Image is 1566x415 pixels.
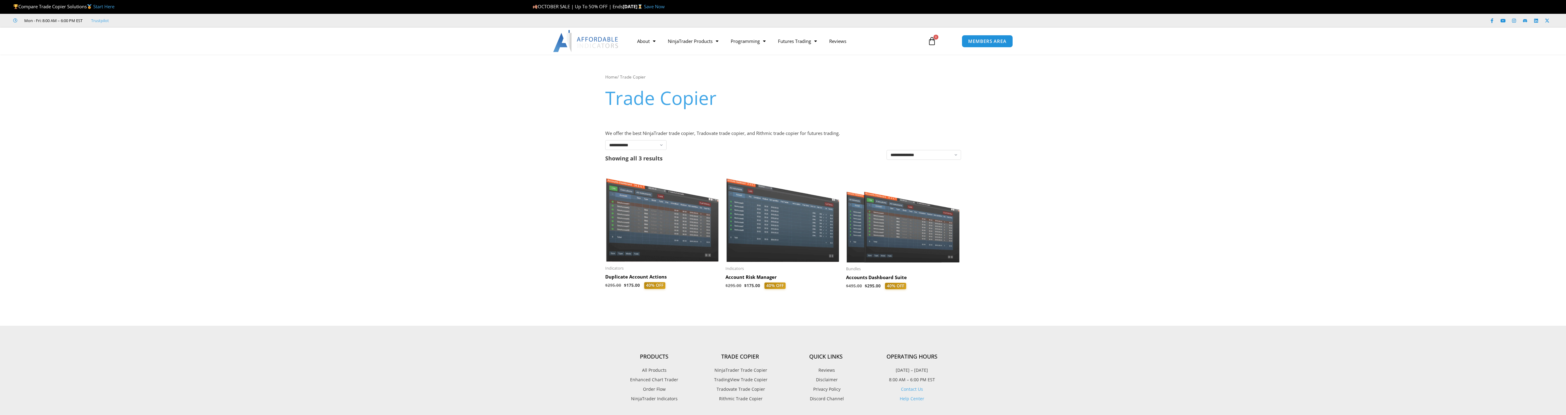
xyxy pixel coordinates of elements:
[814,376,838,384] span: Disclaimer
[631,34,921,48] nav: Menu
[869,353,955,360] h4: Operating Hours
[697,376,783,384] a: TradingView Trade Copier
[715,385,765,393] span: Tradovate Trade Copier
[605,156,663,161] p: Showing all 3 results
[865,283,867,289] span: $
[968,39,1006,44] span: MEMBERS AREA
[611,376,697,384] a: Enhanced Chart Trader
[764,282,786,289] span: 40% OFF
[631,34,662,48] a: About
[644,3,665,10] a: Save Now
[783,385,869,393] a: Privacy Policy
[718,395,763,403] span: Rithmic Trade Copier
[623,3,644,10] strong: [DATE]
[611,385,697,393] a: Order Flow
[605,282,608,288] span: $
[611,366,697,374] a: All Products
[846,275,960,281] h2: Accounts Dashboard Suite
[900,396,924,402] a: Help Center
[823,34,852,48] a: Reviews
[611,395,697,403] a: NinjaTrader Indicators
[725,283,741,288] bdi: 295.00
[605,266,720,271] span: Indicators
[624,282,640,288] bdi: 175.00
[533,3,623,10] span: OCTOBER SALE | Up To 50% OFF | Ends
[725,274,840,282] a: Account Risk Manager
[605,274,720,280] h2: Duplicate Account Actions
[846,283,862,289] bdi: 495.00
[744,283,747,288] span: $
[962,35,1013,48] a: MEMBERS AREA
[697,395,783,403] a: Rithmic Trade Copier
[725,274,840,280] h2: Account Risk Manager
[697,366,783,374] a: NinjaTrader Trade Copier
[725,266,840,271] span: Indicators
[744,283,760,288] bdi: 175.00
[808,395,844,403] span: Discord Channel
[725,171,840,262] img: Account Risk Manager
[605,171,720,262] img: Duplicate Account Actions
[630,376,678,384] span: Enhanced Chart Trader
[605,129,961,138] p: We offer the best NinjaTrader trade copier, Tradovate trade copier, and Rithmic trade copier for ...
[662,34,725,48] a: NinjaTrader Products
[624,282,626,288] span: $
[772,34,823,48] a: Futures Trading
[644,282,665,289] span: 40% OFF
[605,274,720,282] a: Duplicate Account Actions
[13,4,18,9] img: 🏆
[605,74,617,80] a: Home
[901,386,923,392] a: Contact Us
[713,376,768,384] span: TradingView Trade Copier
[846,266,960,271] span: Bundles
[887,150,961,160] select: Shop order
[93,3,114,10] a: Start Here
[13,3,114,10] span: Compare Trade Copier Solutions
[23,17,83,24] span: Mon - Fri: 8:00 AM – 6:00 PM EST
[553,30,619,52] img: LogoAI | Affordable Indicators – NinjaTrader
[631,395,678,403] span: NinjaTrader Indicators
[783,353,869,360] h4: Quick Links
[638,4,642,9] img: ⌛
[605,282,621,288] bdi: 295.00
[713,366,767,374] span: NinjaTrader Trade Copier
[812,385,841,393] span: Privacy Policy
[725,34,772,48] a: Programming
[611,353,697,360] h4: Products
[885,283,906,290] span: 40% OFF
[783,376,869,384] a: Disclaimer
[533,4,537,9] img: 🍂
[605,85,961,111] h1: Trade Copier
[642,366,667,374] span: All Products
[605,73,961,81] nav: Breadcrumb
[725,283,728,288] span: $
[918,32,945,50] a: 0
[87,4,92,9] img: 🥇
[846,171,960,262] img: Accounts Dashboard Suite
[783,395,869,403] a: Discord Channel
[697,385,783,393] a: Tradovate Trade Copier
[783,366,869,374] a: Reviews
[869,366,955,374] p: [DATE] – [DATE]
[846,275,960,283] a: Accounts Dashboard Suite
[846,283,848,289] span: $
[933,35,938,40] span: 0
[865,283,881,289] bdi: 295.00
[817,366,835,374] span: Reviews
[697,353,783,360] h4: Trade Copier
[91,17,109,24] a: Trustpilot
[869,376,955,384] p: 8:00 AM – 6:00 PM EST
[643,385,666,393] span: Order Flow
